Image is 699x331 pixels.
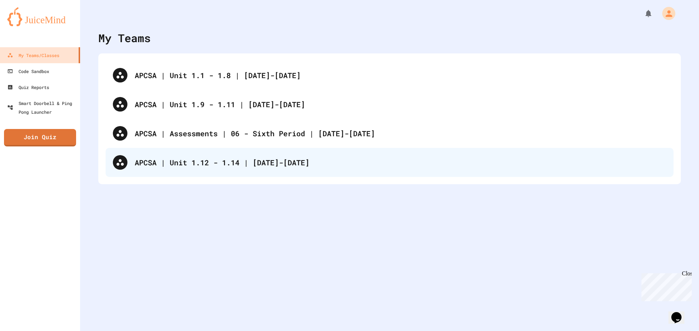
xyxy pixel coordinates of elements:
[135,128,666,139] div: APCSA | Assessments | 06 - Sixth Period | [DATE]-[DATE]
[7,83,49,92] div: Quiz Reports
[7,67,49,76] div: Code Sandbox
[135,157,666,168] div: APCSA | Unit 1.12 - 1.14 | [DATE]-[DATE]
[98,30,151,46] div: My Teams
[106,148,674,177] div: APCSA | Unit 1.12 - 1.14 | [DATE]-[DATE]
[106,90,674,119] div: APCSA | Unit 1.9 - 1.11 | [DATE]-[DATE]
[135,70,666,81] div: APCSA | Unit 1.1 - 1.8 | [DATE]-[DATE]
[7,99,77,116] div: Smart Doorbell & Ping Pong Launcher
[106,119,674,148] div: APCSA | Assessments | 06 - Sixth Period | [DATE]-[DATE]
[7,7,73,26] img: logo-orange.svg
[655,5,677,22] div: My Account
[135,99,666,110] div: APCSA | Unit 1.9 - 1.11 | [DATE]-[DATE]
[4,129,76,146] a: Join Quiz
[668,302,692,324] iframe: chat widget
[639,270,692,301] iframe: chat widget
[3,3,50,46] div: Chat with us now!Close
[106,61,674,90] div: APCSA | Unit 1.1 - 1.8 | [DATE]-[DATE]
[631,7,655,20] div: My Notifications
[7,51,59,60] div: My Teams/Classes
